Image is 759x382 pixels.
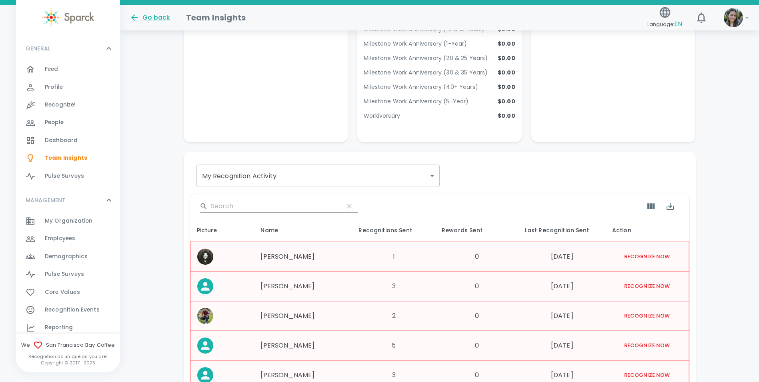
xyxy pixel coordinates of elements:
[364,112,400,120] p: Workiversary
[435,331,519,360] td: 0
[435,271,519,301] td: 0
[724,8,743,27] img: Picture of Mackenzie
[674,19,682,28] span: EN
[647,19,682,30] span: Language:
[16,188,120,212] div: MANAGEMENT
[661,197,680,216] button: Export
[498,40,515,48] p: $0.00
[130,13,170,22] button: Go back
[16,60,120,78] a: Feed
[45,324,73,332] span: Reporting
[442,225,512,235] div: Rewards Sent
[45,217,92,225] span: My Organization
[519,331,606,360] td: [DATE]
[197,225,248,235] div: Picture
[16,230,120,247] a: Employees
[364,68,488,76] p: Milestone Work Anniversary (30 & 35 Years)
[622,369,672,382] button: Recognize Now
[352,331,435,360] td: 5
[435,301,519,331] td: 0
[45,235,75,243] span: Employees
[45,83,63,91] span: Profile
[45,270,84,278] span: Pulse Surveys
[45,288,80,296] span: Core Values
[211,200,337,213] input: Search
[352,242,435,271] td: 1
[352,271,435,301] td: 3
[519,301,606,331] td: [DATE]
[16,283,120,301] a: Core Values
[254,242,352,271] td: [PERSON_NAME]
[622,310,672,322] button: Recognize Now
[260,225,346,235] div: Name
[16,319,120,336] a: Reporting
[16,8,120,27] a: Sparck logo
[358,225,429,235] div: Recognitions Sent
[16,114,120,131] a: People
[525,225,599,235] div: Last Recognition Sent
[352,301,435,331] td: 2
[196,165,440,187] div: My Recognition Activity
[200,202,208,210] svg: Search
[16,167,120,185] a: Pulse Surveys
[16,265,120,283] a: Pulse Surveys
[45,253,88,261] span: Demographics
[16,36,120,60] div: GENERAL
[16,360,120,366] p: Copyright © 2017 - 2025
[254,271,352,301] td: [PERSON_NAME]
[16,248,120,265] a: Demographics
[45,119,64,127] span: People
[364,83,478,91] p: Milestone Work Anniversary (40+ Years)
[364,54,488,62] p: Milestone Work Anniversary (20 & 25 Years)
[16,96,120,114] a: Recognize!
[622,251,672,263] button: Recognize Now
[16,212,120,230] a: My Organization
[519,271,606,301] td: [DATE]
[26,44,50,52] p: GENERAL
[498,97,515,105] p: $0.00
[45,154,87,162] span: Team Insights
[622,280,672,293] button: Recognize Now
[16,78,120,96] a: Profile
[498,68,515,76] p: $0.00
[16,340,120,350] span: We San Francisco Bay Coffee
[45,172,84,180] span: Pulse Surveys
[16,132,120,149] a: Dashboard
[186,11,246,24] h1: Team Insights
[26,196,66,204] p: MANAGEMENT
[254,301,352,331] td: [PERSON_NAME]
[364,97,469,105] p: Milestone Work Anniversary (5-Year)
[498,83,515,91] p: $0.00
[16,301,120,319] a: Recognition Events
[45,306,100,314] span: Recognition Events
[519,242,606,271] td: [DATE]
[16,353,120,360] p: Recognition as unique as you are!
[16,149,120,167] a: Team Insights
[16,60,120,188] div: GENERAL
[45,101,76,109] span: Recognize!
[42,8,94,27] img: Sparck logo
[197,249,213,265] img: Picture of Angel
[197,308,213,324] img: Picture of Gilberto
[612,225,683,235] div: Action
[364,40,467,48] p: Milestone Work Anniversary (1-Year)
[644,4,685,32] button: Language:EN
[641,197,661,216] button: Show Columns
[254,331,352,360] td: [PERSON_NAME]
[45,65,58,73] span: Feed
[498,112,515,120] p: $0.00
